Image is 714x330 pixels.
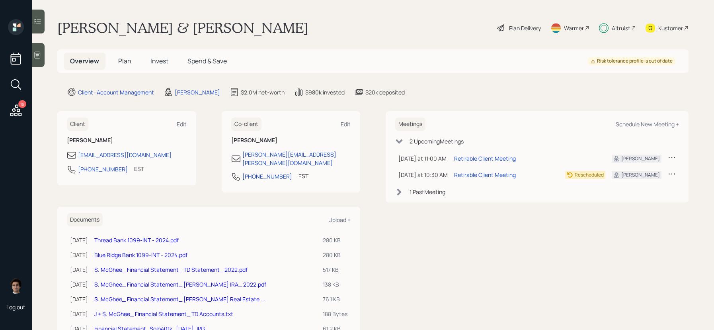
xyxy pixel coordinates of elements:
div: $20k deposited [365,88,405,96]
div: 188 Bytes [323,310,347,318]
h6: Documents [67,213,103,226]
div: Retirable Client Meeting [454,171,516,179]
div: 2 Upcoming Meeting s [410,137,464,145]
div: Plan Delivery [509,24,541,32]
div: [PHONE_NUMBER] [242,172,292,181]
div: Schedule New Meeting + [616,120,679,128]
div: 19 [18,100,26,108]
span: Plan [118,57,131,65]
div: EST [298,172,308,180]
h6: Meetings [395,118,425,131]
div: Upload + [328,216,351,224]
div: [PERSON_NAME] [621,155,660,162]
div: [DATE] [70,251,88,259]
h6: [PERSON_NAME] [67,137,187,144]
div: [PERSON_NAME][EMAIL_ADDRESS][PERSON_NAME][DOMAIN_NAME] [242,150,351,167]
div: [DATE] [70,236,88,244]
div: Edit [177,120,187,128]
span: Overview [70,57,99,65]
div: [DATE] [70,265,88,274]
span: Spend & Save [187,57,227,65]
h6: Co-client [231,118,261,131]
div: [PHONE_NUMBER] [78,165,128,173]
h1: [PERSON_NAME] & [PERSON_NAME] [57,19,308,37]
a: S. McGhee_ Financial Statement_ [PERSON_NAME] Real Estate ... [94,295,265,303]
div: $980k invested [305,88,345,96]
a: S. McGhee_ Financial Statement_ TD Statement_ 2022.pdf [94,266,248,273]
h6: Client [67,118,88,131]
a: Blue Ridge Bank 1099-INT - 2024.pdf [94,251,187,259]
div: [DATE] at 11:00 AM [398,154,448,163]
div: 517 KB [323,265,347,274]
a: Thread Bank 1099-INT - 2024.pdf [94,236,179,244]
div: Warmer [564,24,584,32]
div: 76.1 KB [323,295,347,303]
div: [DATE] [70,310,88,318]
div: Altruist [612,24,630,32]
div: 138 KB [323,280,347,289]
h6: [PERSON_NAME] [231,137,351,144]
div: 280 KB [323,236,347,244]
div: 1 Past Meeting [410,188,445,196]
div: Risk tolerance profile is out of date [591,58,673,65]
div: Kustomer [658,24,683,32]
div: Rescheduled [575,171,604,179]
img: harrison-schaefer-headshot-2.png [8,278,24,294]
div: Edit [341,120,351,128]
a: J + S. McGhee_ Financial Statement_ TD Accounts.txt [94,310,233,318]
div: Log out [6,303,25,311]
a: S. McGhee_ Financial Statement_ [PERSON_NAME] IRA_ 2022.pdf [94,281,266,288]
div: [DATE] at 10:30 AM [398,171,448,179]
div: [PERSON_NAME] [175,88,220,96]
div: [EMAIL_ADDRESS][DOMAIN_NAME] [78,151,172,159]
div: Client · Account Management [78,88,154,96]
div: [DATE] [70,280,88,289]
span: Invest [150,57,168,65]
div: [PERSON_NAME] [621,171,660,179]
div: EST [134,165,144,173]
div: $2.0M net-worth [241,88,285,96]
div: [DATE] [70,295,88,303]
div: Retirable Client Meeting [454,154,516,163]
div: 280 KB [323,251,347,259]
